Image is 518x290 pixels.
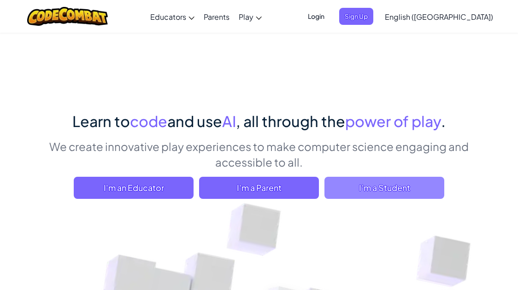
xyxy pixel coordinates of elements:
[380,4,498,29] a: English ([GEOGRAPHIC_DATA])
[199,177,319,199] a: I'm a Parent
[146,4,199,29] a: Educators
[130,112,167,130] span: code
[324,177,444,199] button: I'm a Student
[72,112,130,130] span: Learn to
[339,8,373,25] button: Sign Up
[236,112,345,130] span: , all through the
[167,112,222,130] span: and use
[239,12,253,22] span: Play
[27,7,108,26] img: CodeCombat logo
[222,112,236,130] span: AI
[42,139,476,170] p: We create innovative play experiences to make computer science engaging and accessible to all.
[345,112,441,130] span: power of play
[385,12,493,22] span: English ([GEOGRAPHIC_DATA])
[234,4,266,29] a: Play
[441,112,446,130] span: .
[199,4,234,29] a: Parents
[150,12,186,22] span: Educators
[302,8,330,25] button: Login
[74,177,194,199] a: I'm an Educator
